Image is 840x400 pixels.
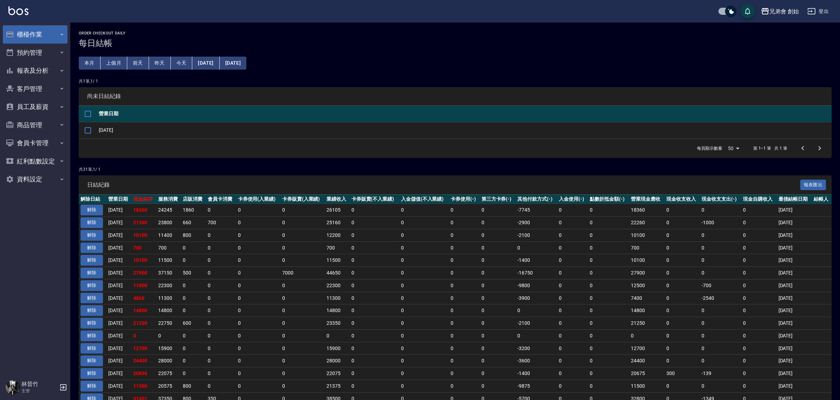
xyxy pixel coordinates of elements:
td: 0 [399,304,449,317]
th: 解除日結 [79,195,106,204]
th: 結帳人 [812,195,832,204]
td: 0 [206,267,236,279]
td: 0 [206,292,236,304]
td: 18360 [629,204,665,217]
td: 0 [588,317,629,330]
th: 其他付款方式(-) [516,195,557,204]
td: 0 [588,267,629,279]
td: 10100 [131,254,156,267]
td: 0 [280,329,325,342]
button: 解除 [80,230,103,241]
td: 7400 [629,292,665,304]
td: [DATE] [777,229,812,241]
th: 點數折抵金額(-) [588,195,629,204]
td: 0 [236,229,280,241]
td: [DATE] [106,229,131,241]
td: 0 [557,329,588,342]
td: 0 [449,229,480,241]
td: 0 [449,267,480,279]
td: 0 [588,254,629,267]
button: 解除 [80,280,103,291]
th: 營業日期 [97,106,832,122]
td: 0 [280,229,325,241]
td: 0 [156,329,181,342]
td: 0 [516,241,557,254]
td: 500 [181,267,206,279]
td: 0 [588,292,629,304]
td: 0 [665,292,700,304]
td: 27900 [131,267,156,279]
td: 0 [588,229,629,241]
td: -16750 [516,267,557,279]
td: 0 [700,254,741,267]
button: 商品管理 [3,116,67,134]
td: 0 [700,229,741,241]
td: [DATE] [97,122,832,138]
td: 0 [399,204,449,217]
td: 0 [206,204,236,217]
td: 22260 [629,217,665,229]
td: -2100 [516,229,557,241]
td: 0 [741,292,777,304]
button: 解除 [80,368,103,379]
td: 0 [236,254,280,267]
td: 700 [156,241,181,254]
th: 卡券使用(-) [449,195,480,204]
td: 0 [399,241,449,254]
th: 店販消費 [181,195,206,204]
p: 共 31 筆, 1 / 1 [79,166,832,173]
td: [DATE] [106,241,131,254]
td: 14800 [131,304,156,317]
td: 18360 [131,204,156,217]
th: 會員卡消費 [206,195,236,204]
td: 0 [131,329,156,342]
td: 0 [665,317,700,330]
td: 25160 [325,217,350,229]
td: 0 [665,241,700,254]
td: 0 [206,241,236,254]
td: 0 [181,241,206,254]
td: 0 [557,229,588,241]
td: 0 [480,304,516,317]
button: 報表匯出 [800,180,826,191]
td: 14800 [156,304,181,317]
button: 報表及分析 [3,62,67,80]
button: 解除 [80,343,103,354]
td: 0 [741,229,777,241]
td: [DATE] [777,204,812,217]
td: [DATE] [777,292,812,304]
td: 21250 [629,317,665,330]
td: 0 [557,241,588,254]
td: 0 [557,292,588,304]
button: 客戶管理 [3,80,67,98]
td: 0 [350,254,399,267]
td: 37150 [156,267,181,279]
td: 0 [350,217,399,229]
th: 卡券使用(入業績) [236,195,280,204]
button: 解除 [80,255,103,266]
img: Logo [8,6,28,15]
td: 0 [325,329,350,342]
td: [DATE] [106,304,131,317]
td: 0 [181,279,206,292]
td: 0 [480,254,516,267]
td: 0 [588,217,629,229]
td: 0 [557,217,588,229]
td: 0 [741,329,777,342]
td: 0 [741,217,777,229]
td: [DATE] [106,317,131,330]
td: 0 [480,241,516,254]
button: 今天 [171,57,193,70]
td: 0 [236,329,280,342]
th: 最後結帳日期 [777,195,812,204]
td: 0 [449,254,480,267]
button: [DATE] [192,57,219,70]
td: 0 [741,304,777,317]
td: [DATE] [777,241,812,254]
td: 0 [516,329,557,342]
td: 11500 [156,254,181,267]
th: 入金使用(-) [557,195,588,204]
td: 0 [449,279,480,292]
td: 0 [206,304,236,317]
button: 紅利點數設定 [3,152,67,170]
